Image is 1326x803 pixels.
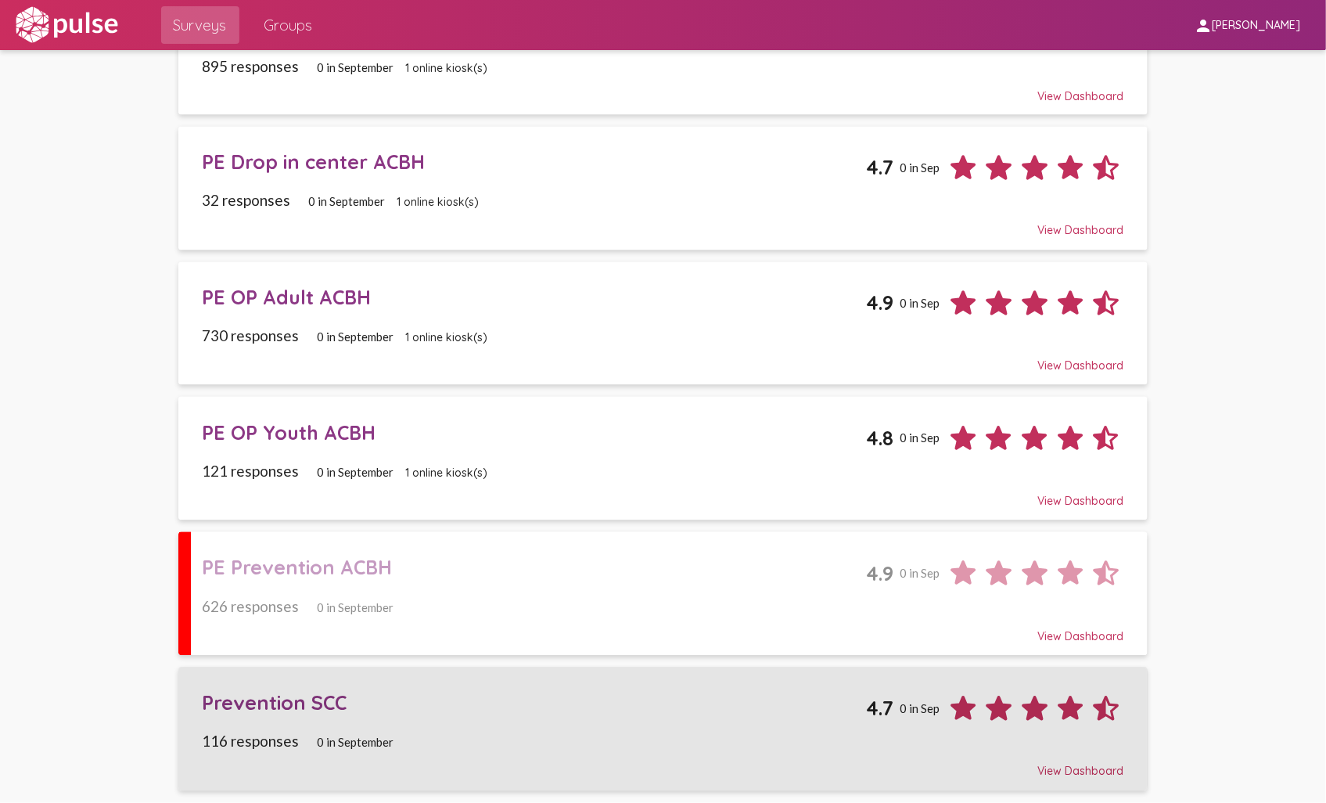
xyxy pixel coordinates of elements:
span: 0 in Sep [900,161,940,175]
span: 4.7 [867,697,894,721]
span: 32 responses [202,192,290,210]
span: 1 online kiosk(s) [405,331,487,345]
a: Prevention SCC4.70 in Sep116 responses0 in SeptemberView Dashboard [178,668,1148,791]
div: View Dashboard [202,345,1123,373]
span: 1 online kiosk(s) [405,466,487,481]
a: PE OP Youth ACBH4.80 in Sep121 responses0 in September1 online kiosk(s)View Dashboard [178,397,1148,520]
span: Surveys [174,11,227,39]
span: 0 in September [317,601,393,615]
span: 730 responses [202,327,299,345]
div: PE Prevention ACBH [202,556,866,580]
span: 4.7 [867,156,894,180]
span: 0 in Sep [900,431,940,445]
span: 0 in Sep [900,297,940,311]
div: PE OP Youth ACBH [202,421,866,445]
span: 0 in September [317,736,393,750]
span: 895 responses [202,57,299,75]
mat-icon: person [1194,16,1213,35]
span: 0 in September [317,330,393,344]
span: 4.9 [867,562,894,586]
div: View Dashboard [202,481,1123,509]
a: PE Drop in center ACBH4.70 in Sep32 responses0 in September1 online kiosk(s)View Dashboard [178,127,1148,250]
a: PE OP Adult ACBH4.90 in Sep730 responses0 in September1 online kiosk(s)View Dashboard [178,262,1148,386]
span: [PERSON_NAME] [1213,19,1301,33]
span: 0 in September [317,466,393,480]
span: 0 in September [317,60,393,74]
div: PE OP Adult ACBH [202,286,866,310]
span: 1 online kiosk(s) [397,196,479,210]
a: PE Prevention ACBH4.90 in Sep626 responses0 in SeptemberView Dashboard [178,532,1148,656]
span: 626 responses [202,598,299,616]
div: Prevention SCC [202,691,866,715]
button: [PERSON_NAME] [1181,10,1313,39]
span: 1 online kiosk(s) [405,61,487,75]
span: 4.9 [867,291,894,315]
span: 0 in September [308,195,385,209]
span: 4.8 [867,427,894,451]
div: View Dashboard [202,616,1123,644]
div: PE Drop in center ACBH [202,150,866,175]
span: 116 responses [202,733,299,751]
div: View Dashboard [202,210,1123,238]
a: Surveys [161,6,239,44]
span: 0 in Sep [900,702,940,716]
div: View Dashboard [202,75,1123,103]
span: Groups [264,11,313,39]
div: View Dashboard [202,751,1123,779]
a: Groups [252,6,325,44]
img: white-logo.svg [13,5,120,45]
span: 121 responses [202,463,299,481]
span: 0 in Sep [900,567,940,581]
